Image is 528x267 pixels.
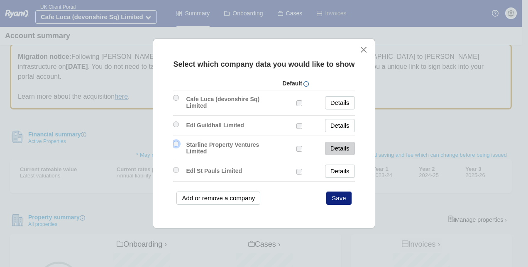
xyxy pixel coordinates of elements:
[173,60,354,68] span: Select which company data you would like to show
[182,165,246,176] label: Edl St Pauls Limited
[325,119,355,132] a: Details
[182,120,248,131] label: Edl Guildhall Limited
[325,165,355,178] a: Details
[282,80,302,87] strong: Default
[325,142,355,155] a: Details
[176,192,260,205] button: Add or remove a company
[359,46,368,54] button: close
[182,94,264,111] label: Cafe Luca (devonshire Sq) Limited
[326,192,351,205] button: Save
[182,139,264,157] label: Starline Property Ventures Limited
[325,96,355,109] a: Details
